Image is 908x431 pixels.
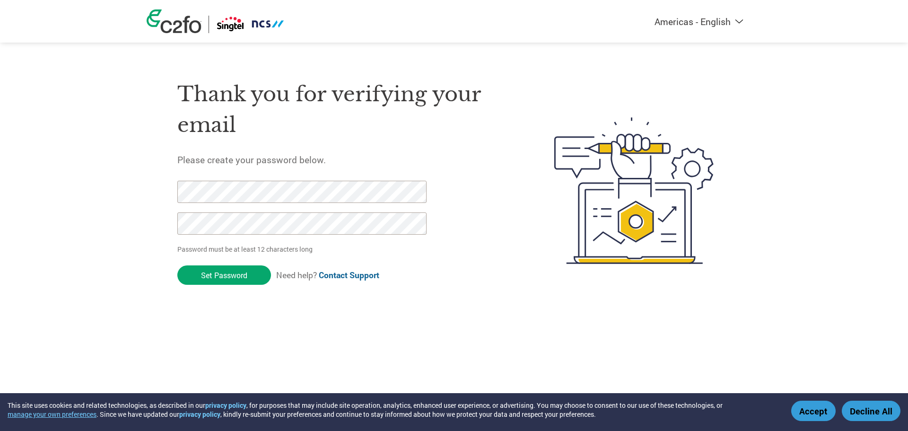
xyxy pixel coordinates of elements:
p: Password must be at least 12 characters long [177,244,430,254]
a: Contact Support [319,270,379,281]
img: c2fo logo [147,9,201,33]
a: privacy policy [179,410,220,419]
input: Set Password [177,265,271,285]
a: privacy policy [205,401,246,410]
button: Accept [791,401,836,421]
div: This site uses cookies and related technologies, as described in our , for purposes that may incl... [8,401,777,419]
button: manage your own preferences [8,410,96,419]
img: create-password [537,65,731,316]
h1: Thank you for verifying your email [177,79,509,140]
span: Need help? [276,270,379,281]
button: Decline All [842,401,900,421]
h5: Please create your password below. [177,154,509,166]
img: Singtel [216,16,285,33]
